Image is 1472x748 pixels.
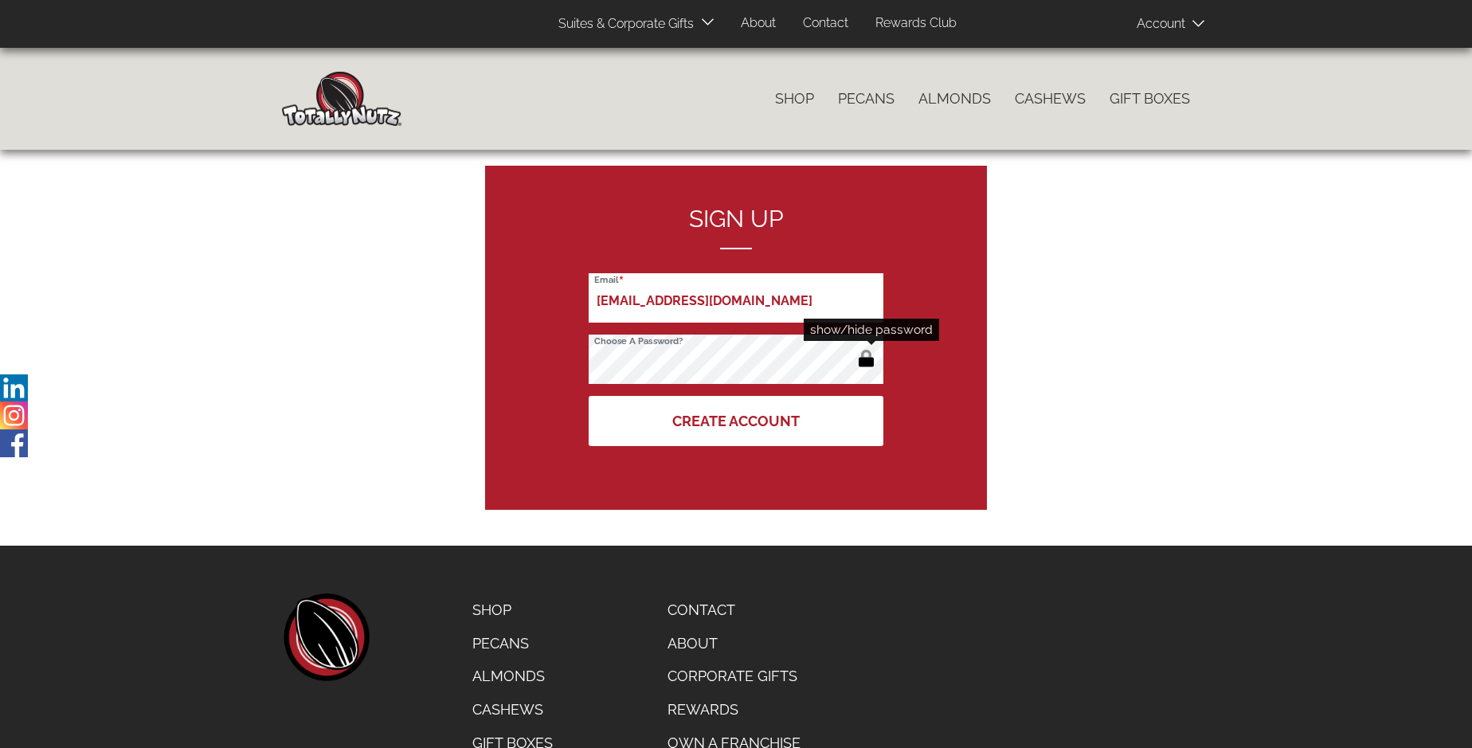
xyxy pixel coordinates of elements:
[460,693,565,726] a: Cashews
[460,627,565,660] a: Pecans
[656,593,812,627] a: Contact
[460,593,565,627] a: Shop
[589,273,883,323] input: Email
[826,82,906,116] a: Pecans
[1098,82,1202,116] a: Gift Boxes
[791,8,860,39] a: Contact
[1003,82,1098,116] a: Cashews
[546,9,699,40] a: Suites & Corporate Gifts
[729,8,788,39] a: About
[804,319,939,341] div: show/hide password
[282,593,370,681] a: home
[589,206,883,249] h2: Sign up
[656,627,812,660] a: About
[656,660,812,693] a: Corporate Gifts
[863,8,969,39] a: Rewards Club
[906,82,1003,116] a: Almonds
[656,693,812,726] a: Rewards
[589,396,883,446] button: Create Account
[282,72,401,126] img: Home
[763,82,826,116] a: Shop
[460,660,565,693] a: Almonds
